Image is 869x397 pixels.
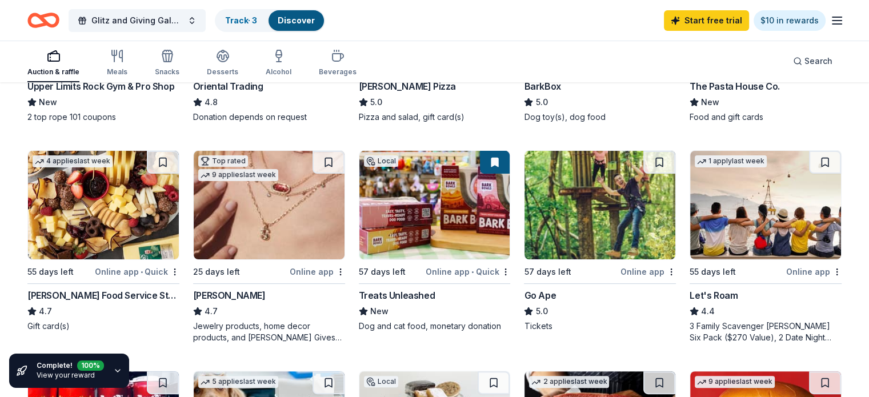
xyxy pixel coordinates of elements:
[193,320,345,343] div: Jewelry products, home decor products, and [PERSON_NAME] Gives Back event in-store or online (or ...
[695,376,775,388] div: 9 applies last week
[215,9,325,32] button: Track· 3Discover
[266,45,291,82] button: Alcohol
[471,267,474,276] span: •
[27,67,79,77] div: Auction & raffle
[37,360,104,371] div: Complete!
[155,67,179,77] div: Snacks
[370,304,389,318] span: New
[754,10,826,31] a: $10 in rewards
[27,320,179,332] div: Gift card(s)
[39,304,52,318] span: 4.7
[198,155,248,167] div: Top rated
[701,304,715,318] span: 4.4
[193,288,266,302] div: [PERSON_NAME]
[207,67,238,77] div: Desserts
[524,288,556,302] div: Go Ape
[524,265,571,279] div: 57 days left
[786,264,842,279] div: Online app
[426,264,510,279] div: Online app Quick
[27,111,179,123] div: 2 top rope 101 coupons
[359,265,406,279] div: 57 days left
[524,79,560,93] div: BarkBox
[193,265,240,279] div: 25 days left
[359,320,511,332] div: Dog and cat food, monetary donation
[225,15,257,25] a: Track· 3
[690,265,736,279] div: 55 days left
[193,79,263,93] div: Oriental Trading
[784,50,842,73] button: Search
[266,67,291,77] div: Alcohol
[690,288,738,302] div: Let's Roam
[319,67,357,77] div: Beverages
[370,95,382,109] span: 5.0
[39,95,57,109] span: New
[198,169,278,181] div: 9 applies last week
[690,320,842,343] div: 3 Family Scavenger [PERSON_NAME] Six Pack ($270 Value), 2 Date Night Scavenger [PERSON_NAME] Two ...
[620,264,676,279] div: Online app
[69,9,206,32] button: Glitz and Giving Gala Auction
[278,15,315,25] a: Discover
[690,79,779,93] div: The Pasta House Co.
[155,45,179,82] button: Snacks
[524,151,675,259] img: Image for Go Ape
[695,155,767,167] div: 1 apply last week
[27,45,79,82] button: Auction & raffle
[27,288,179,302] div: [PERSON_NAME] Food Service Store
[91,14,183,27] span: Glitz and Giving Gala Auction
[95,264,179,279] div: Online app Quick
[193,150,345,343] a: Image for Kendra ScottTop rated9 applieslast week25 days leftOnline app[PERSON_NAME]4.7Jewelry pr...
[27,79,174,93] div: Upper Limits Rock Gym & Pro Shop
[28,151,179,259] img: Image for Gordon Food Service Store
[290,264,345,279] div: Online app
[690,150,842,343] a: Image for Let's Roam1 applylast week55 days leftOnline appLet's Roam4.43 Family Scavenger [PERSON...
[77,360,104,370] div: 100 %
[804,54,832,68] span: Search
[205,95,218,109] span: 4.8
[37,371,95,379] a: View your reward
[198,376,278,388] div: 5 applies last week
[690,111,842,123] div: Food and gift cards
[364,155,398,167] div: Local
[359,288,435,302] div: Treats Unleashed
[27,150,179,332] a: Image for Gordon Food Service Store4 applieslast week55 days leftOnline app•Quick[PERSON_NAME] Fo...
[524,111,676,123] div: Dog toy(s), dog food
[535,95,547,109] span: 5.0
[359,150,511,332] a: Image for Treats UnleashedLocal57 days leftOnline app•QuickTreats UnleashedNewDog and cat food, m...
[27,265,74,279] div: 55 days left
[193,111,345,123] div: Donation depends on request
[690,151,841,259] img: Image for Let's Roam
[33,155,113,167] div: 4 applies last week
[524,150,676,332] a: Image for Go Ape57 days leftOnline appGo Ape5.0Tickets
[27,7,59,34] a: Home
[664,10,749,31] a: Start free trial
[194,151,345,259] img: Image for Kendra Scott
[701,95,719,109] span: New
[359,151,510,259] img: Image for Treats Unleashed
[359,111,511,123] div: Pizza and salad, gift card(s)
[364,376,398,387] div: Local
[319,45,357,82] button: Beverages
[107,45,127,82] button: Meals
[141,267,143,276] span: •
[207,45,238,82] button: Desserts
[205,304,218,318] span: 4.7
[524,320,676,332] div: Tickets
[535,304,547,318] span: 5.0
[359,79,456,93] div: [PERSON_NAME] Pizza
[529,376,609,388] div: 2 applies last week
[107,67,127,77] div: Meals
